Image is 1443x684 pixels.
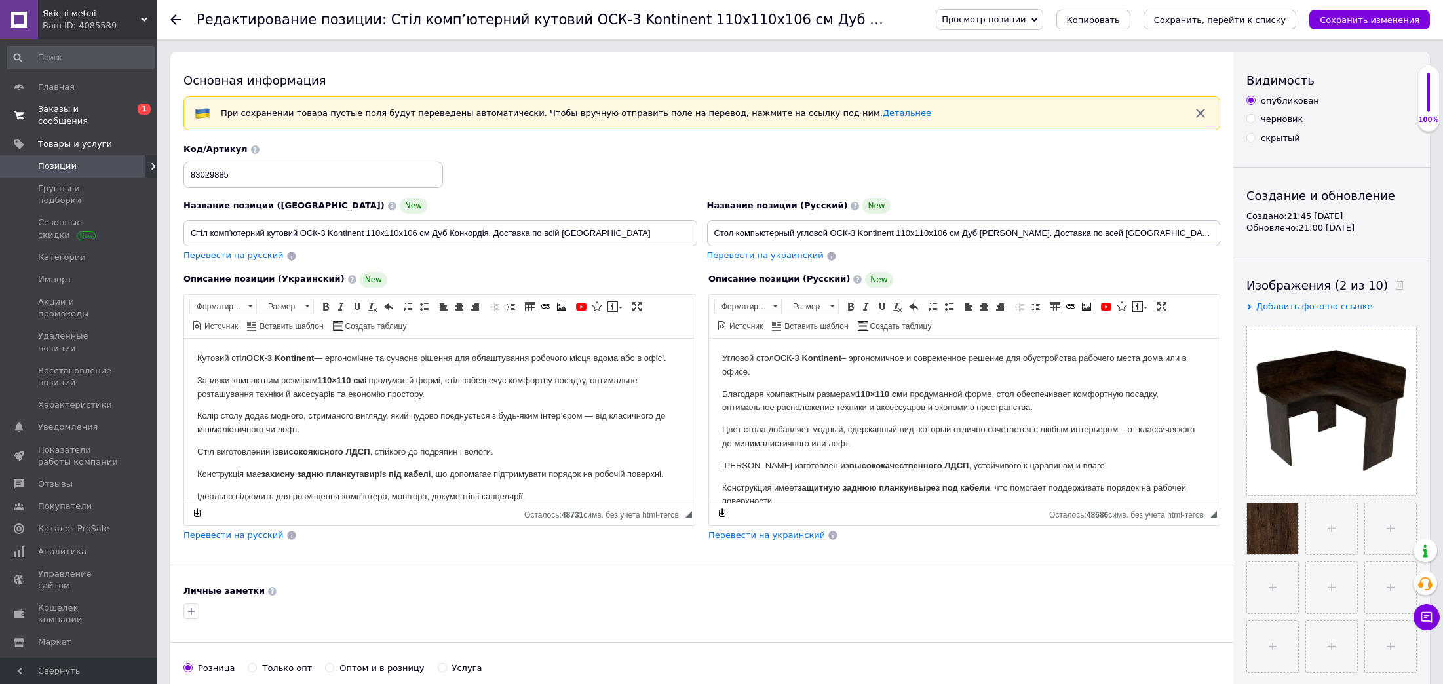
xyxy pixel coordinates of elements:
span: Создать таблицу [343,321,407,332]
a: Вставить шаблон [770,318,850,333]
span: Источник [202,321,238,332]
span: New [360,272,387,288]
a: По правому краю [993,299,1007,314]
span: Акции и промокоды [38,296,121,320]
a: Вставить сообщение [606,299,625,314]
a: Вставить иконку [590,299,604,314]
span: Восстановление позиций [38,365,121,389]
a: Вставить / удалить нумерованный список [926,299,940,314]
span: Импорт [38,274,72,286]
span: Описание позиции (Русский) [708,274,850,284]
div: Видимость [1246,72,1417,88]
a: По левому краю [436,299,451,314]
a: По левому краю [961,299,976,314]
span: Перетащите для изменения размера [1210,511,1217,518]
span: Уведомления [38,421,98,433]
img: :flag-ua: [195,105,210,121]
span: Код/Артикул [183,144,248,154]
strong: защитную заднюю планку [88,144,199,154]
span: Заказы и сообщения [38,104,121,127]
strong: высококачественного ЛДСП [140,122,260,132]
p: Стіл виготовлений із , стійкого до подряпин і вологи. [13,107,497,121]
span: Название позиции ([GEOGRAPHIC_DATA]) [183,200,385,210]
body: Визуальный текстовый редактор, 62E15037-92C9-481F-84B5-A7353A14818C [13,13,497,628]
span: Размер [261,299,301,314]
p: Конструкция имеет и , что помогает поддерживать порядок на рабочей поверхности. [13,143,497,170]
strong: ОСК-3 Kontinent [65,14,132,24]
input: Например, H&M женское платье зеленое 38 размер вечернее макси с блестками [183,220,697,246]
b: Личные заметки [183,586,265,596]
a: Форматирование [714,299,782,314]
span: Управление сайтом [38,568,121,592]
p: Ідеально підходить для розміщення комп’ютера, монітора, документів і канцелярії. [13,151,497,165]
span: Сезонные скидки [38,217,121,240]
span: New [862,198,890,214]
div: черновик [1261,113,1303,125]
h1: Редактирование позиции: Стіл комп’ютерний кутовий ОСК-3 Kontinent 110х110х106 см Дуб Конкордія. Д... [197,12,1224,28]
span: Товары и услуги [38,138,112,150]
i: Сохранить изменения [1320,15,1419,25]
span: Источник [727,321,763,332]
input: Например, H&M женское платье зеленое 38 размер вечернее макси с блестками [707,220,1221,246]
a: Вставить иконку [1115,299,1129,314]
span: New [865,272,893,288]
span: Позиции [38,161,77,172]
a: Полужирный (Ctrl+B) [843,299,858,314]
strong: вырез под кабели [204,144,281,154]
a: По центру [452,299,467,314]
button: Сохранить, перейти к списку [1144,10,1297,29]
div: Основная информация [183,72,1220,88]
span: Добавить фото по ссылке [1256,301,1373,311]
a: По правому краю [468,299,482,314]
span: Группы и подборки [38,183,121,206]
strong: захисну задню планку [77,130,172,140]
a: Сделать резервную копию сейчас [190,506,204,520]
p: [PERSON_NAME] изготовлен из , устойчивого к царапинам и влаге. [13,121,497,134]
a: Источник [190,318,240,333]
a: Увеличить отступ [1028,299,1043,314]
a: Убрать форматирование [366,299,380,314]
a: Сделать резервную копию сейчас [715,506,729,520]
a: Таблица [523,299,537,314]
span: Показатели работы компании [38,444,121,468]
p: Кутовий стіл — ергономічне та сучасне рішення для облаштування робочого місця вдома або в офісі. [13,13,497,27]
a: Вставить / удалить маркированный список [417,299,431,314]
a: Вставить / удалить нумерованный список [401,299,415,314]
span: Отзывы [38,478,73,490]
button: Копировать [1056,10,1130,29]
a: Убрать форматирование [891,299,905,314]
a: Курсив (Ctrl+I) [334,299,349,314]
div: Изображения (2 из 10) [1246,277,1417,294]
a: Добавить видео с YouTube [1099,299,1113,314]
a: Подчеркнутый (Ctrl+U) [350,299,364,314]
a: Отменить (Ctrl+Z) [906,299,921,314]
span: Перевести на русский [183,250,284,260]
span: Перетащите для изменения размера [685,511,692,518]
p: Цвет стола добавляет модный, сдержанный вид, который отлично сочетается с любым интерьером – от к... [13,85,497,112]
span: Категории [38,252,86,263]
div: Только опт [262,662,312,674]
a: По центру [977,299,991,314]
div: Создание и обновление [1246,187,1417,204]
div: Вернуться назад [170,14,181,25]
div: Подсчет символов [524,507,685,520]
p: Угловой стол – эргономичное и современное решение для обустройства рабочего места дома или в офисе. [13,13,497,41]
a: Вставить сообщение [1130,299,1149,314]
div: скрытый [1261,132,1300,144]
span: Форматирование [715,299,769,314]
a: Форматирование [189,299,257,314]
p: Благодаря компактным размерам и продуманной форме, стол обеспечивает комфортную посадку, оптималь... [13,49,497,77]
a: Таблица [1048,299,1062,314]
a: Детальнее [883,108,931,118]
span: 1 [138,104,151,115]
span: Вставить шаблон [782,321,848,332]
div: 100% Качество заполнения [1417,66,1440,132]
a: Размер [261,299,314,314]
span: Размер [786,299,826,314]
span: Создать таблицу [868,321,932,332]
button: Чат с покупателем [1414,604,1440,630]
a: Вставить/Редактировать ссылку (Ctrl+L) [1064,299,1078,314]
div: Ваш ID: 4085589 [43,20,157,31]
a: Отменить (Ctrl+Z) [381,299,396,314]
p: Завдяки компактним розмірам і продуманій формі, стіл забезпечує комфортну посадку, оптимальне роз... [13,35,497,63]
